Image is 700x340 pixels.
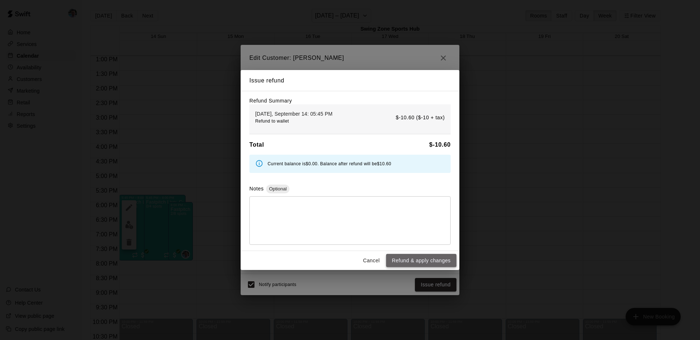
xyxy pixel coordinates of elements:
h6: Total [249,140,264,150]
h6: $ -10.60 [429,140,451,150]
label: Notes [249,186,264,192]
button: Cancel [360,254,383,267]
button: Refund & apply changes [386,254,456,267]
span: Current balance is $0.00 . Balance after refund will be $10.60 [268,161,391,166]
label: Refund Summary [249,98,292,104]
span: Refund to wallet [255,119,289,124]
p: [DATE], September 14: 05:45 PM [255,110,332,117]
h2: Issue refund [241,70,459,91]
span: Optional [266,186,289,192]
p: $-10.60 ($-10 + tax) [396,114,445,121]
